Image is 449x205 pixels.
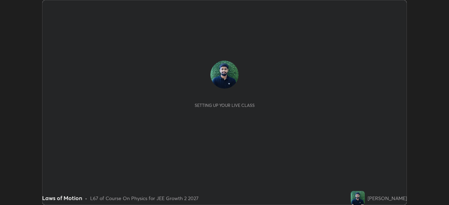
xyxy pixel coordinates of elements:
div: Setting up your live class [195,103,255,108]
div: Laws of Motion [42,194,82,202]
div: • [85,194,87,202]
div: L67 of Course On Physics for JEE Growth 2 2027 [90,194,199,202]
div: [PERSON_NAME] [368,194,407,202]
img: 77ba4126559f4ddba4dd2c35227dad6a.jpg [351,191,365,205]
img: 77ba4126559f4ddba4dd2c35227dad6a.jpg [210,61,239,89]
